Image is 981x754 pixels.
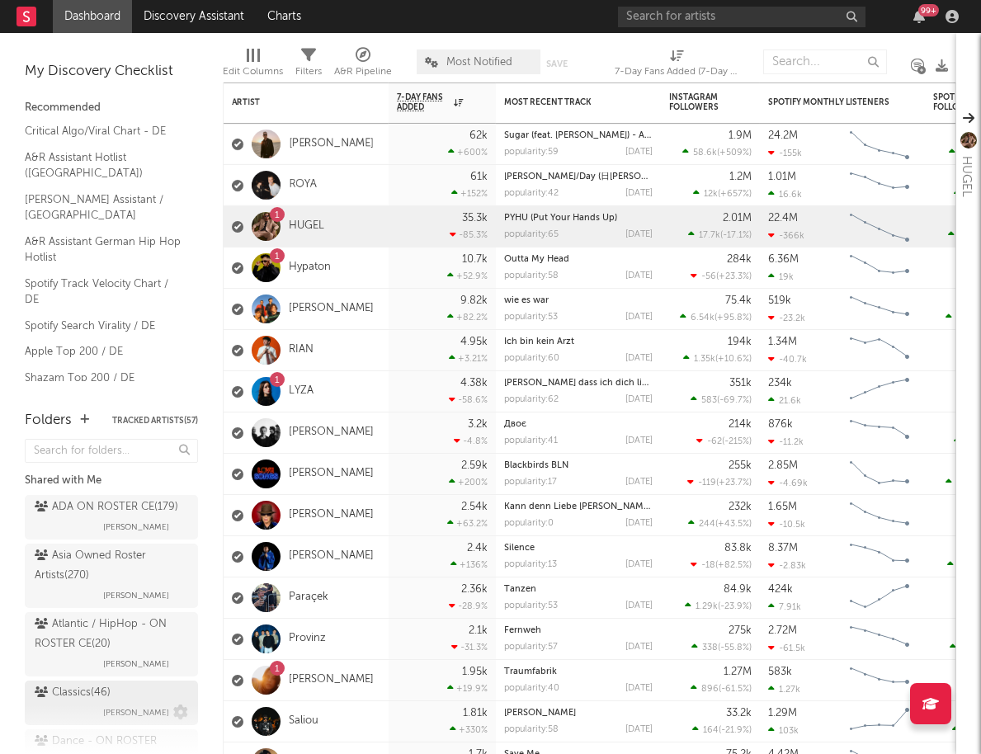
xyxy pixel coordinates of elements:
input: Search for artists [618,7,865,27]
div: 84.9k [724,584,752,595]
div: 275k [729,625,752,636]
span: -61.5 % [721,685,749,694]
svg: Chart title [842,536,917,577]
div: A&R Pipeline [334,62,392,82]
span: -55.8 % [720,643,749,653]
div: Classics ( 46 ) [35,683,111,703]
div: A&R Pipeline [334,41,392,89]
div: -4.69k [768,478,808,488]
a: Classics(46)[PERSON_NAME] [25,681,198,725]
div: -31.3 % [451,642,488,653]
div: ( ) [691,642,752,653]
div: 1.29M [768,708,797,719]
div: 351k [729,378,752,389]
div: 1.2M [729,172,752,182]
a: LYZA [289,384,314,398]
div: 1.9M [729,130,752,141]
div: +330 % [450,724,488,735]
svg: Chart title [842,619,917,660]
a: [PERSON_NAME]/Day (日[PERSON_NAME]) [504,172,684,181]
div: 61k [470,172,488,182]
div: 1.27M [724,667,752,677]
div: ADA ON ROSTER CE ( 179 ) [35,497,178,517]
div: popularity: 62 [504,395,559,404]
a: [PERSON_NAME] [289,137,374,151]
div: Outta My Head [504,255,653,264]
div: [DATE] [625,189,653,198]
div: [DATE] [625,436,653,445]
div: ( ) [682,147,752,158]
a: Двоє [504,420,526,429]
div: ( ) [691,394,752,405]
div: 255k [729,460,752,471]
a: [PERSON_NAME] [289,673,374,687]
div: -23.2k [768,313,805,323]
a: Spotify Track Velocity Chart / DE [25,275,182,309]
div: Filters [295,62,322,82]
div: 1.27k [768,684,800,695]
button: Tracked Artists(57) [112,417,198,425]
div: 284k [727,254,752,265]
span: [PERSON_NAME] [103,586,169,606]
div: Atlantic / HipHop - ON ROSTER CE ( 20 ) [35,615,184,654]
div: +63.2 % [447,518,488,529]
a: [PERSON_NAME] Assistant / [GEOGRAPHIC_DATA] [25,191,182,224]
div: 19k [768,271,794,282]
svg: Chart title [842,165,917,206]
svg: Chart title [842,247,917,289]
div: 1.81k [463,708,488,719]
svg: Chart title [842,495,917,536]
div: Sugar (feat. Francesco Yates) - ALOK Remix [504,131,653,140]
div: Artist [232,97,356,107]
svg: Chart title [842,371,917,412]
a: [PERSON_NAME] [504,709,576,718]
div: 75.4k [725,295,752,306]
div: 35.3k [462,213,488,224]
span: +82.5 % [718,561,749,570]
div: popularity: 58 [504,725,559,734]
div: 7.91k [768,601,801,612]
span: +657 % [720,190,749,199]
span: -62 [707,437,722,446]
a: Silence [504,544,535,553]
div: Tanzen [504,585,653,594]
div: -61.5k [768,643,805,653]
div: 7-Day Fans Added (7-Day Fans Added) [615,62,738,82]
span: -18 [701,561,715,570]
a: Critical Algo/Viral Chart - DE [25,122,182,140]
a: PYHU (Put Your Hands Up) [504,214,617,223]
div: +52.9 % [447,271,488,281]
span: +23.7 % [719,478,749,488]
div: 194k [728,337,752,347]
span: 583 [701,396,717,405]
div: Instagram Followers [669,92,727,112]
div: Asia Owned Roster Artists ( 270 ) [35,546,184,586]
span: 12k [704,190,718,199]
div: popularity: 17 [504,478,557,487]
span: -119 [698,478,716,488]
div: Ich bin kein Arzt [504,337,653,346]
span: 17.7k [699,231,720,240]
div: ( ) [691,559,752,570]
svg: Chart title [842,289,917,330]
svg: Chart title [842,412,917,454]
span: 7-Day Fans Added [397,92,450,112]
div: [DATE] [625,725,653,734]
div: -11.2k [768,436,804,447]
div: PYHU (Put Your Hands Up) [504,214,653,223]
div: popularity: 53 [504,601,558,610]
div: 2.85M [768,460,798,471]
div: 583k [768,667,792,677]
div: 10.7k [462,254,488,265]
div: Most Recent Track [504,97,628,107]
span: -215 % [724,437,749,446]
a: Shazam Top 200 / DE [25,369,182,387]
a: Blackbirds BLN [504,461,568,470]
div: [DATE] [625,313,653,322]
svg: Chart title [842,124,917,165]
div: -155k [768,148,802,158]
div: Silence [504,544,653,553]
div: [DATE] [625,560,653,569]
a: Traumfabrik [504,667,557,676]
span: 6.54k [691,313,715,323]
